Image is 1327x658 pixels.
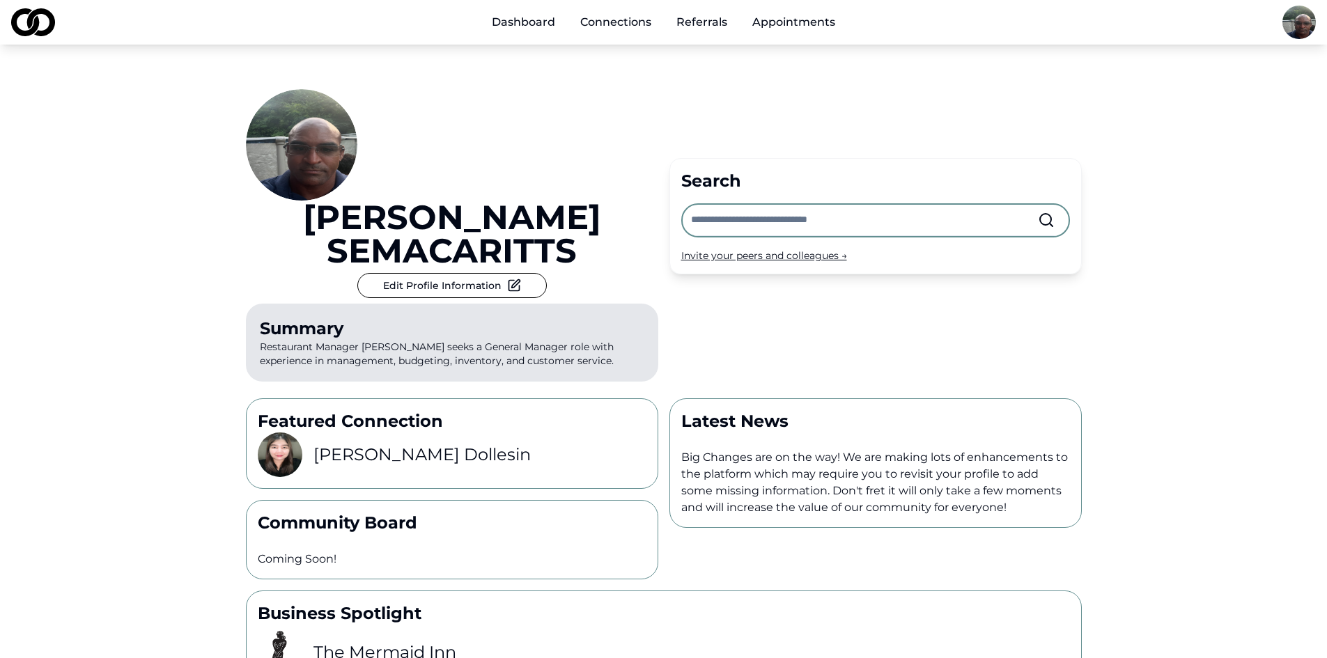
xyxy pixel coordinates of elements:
[246,201,658,267] a: [PERSON_NAME] SEMACARITTS
[313,444,531,466] h3: [PERSON_NAME] Dollesin
[681,449,1070,516] p: Big Changes are on the way! We are making lots of enhancements to the platform which may require ...
[569,8,662,36] a: Connections
[258,410,646,432] p: Featured Connection
[258,551,646,567] p: Coming Soon!
[1282,6,1316,39] img: e869924f-155a-48fc-8498-a32e3ce80597-ed-profile_picture.jpg
[258,602,1070,625] p: Business Spotlight
[481,8,846,36] nav: Main
[681,410,1070,432] p: Latest News
[258,512,646,534] p: Community Board
[11,8,55,36] img: logo
[246,89,357,201] img: e869924f-155a-48fc-8498-a32e3ce80597-ed-profile_picture.jpg
[246,304,658,382] p: Restaurant Manager [PERSON_NAME] seeks a General Manager role with experience in management, budg...
[357,273,547,298] button: Edit Profile Information
[260,318,644,340] div: Summary
[481,8,566,36] a: Dashboard
[681,249,1070,263] div: Invite your peers and colleagues →
[665,8,738,36] a: Referrals
[681,170,1070,192] div: Search
[741,8,846,36] a: Appointments
[258,432,302,477] img: c5a994b8-1df4-4c55-a0c5-fff68abd3c00-Kim%20Headshot-profile_picture.jpg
